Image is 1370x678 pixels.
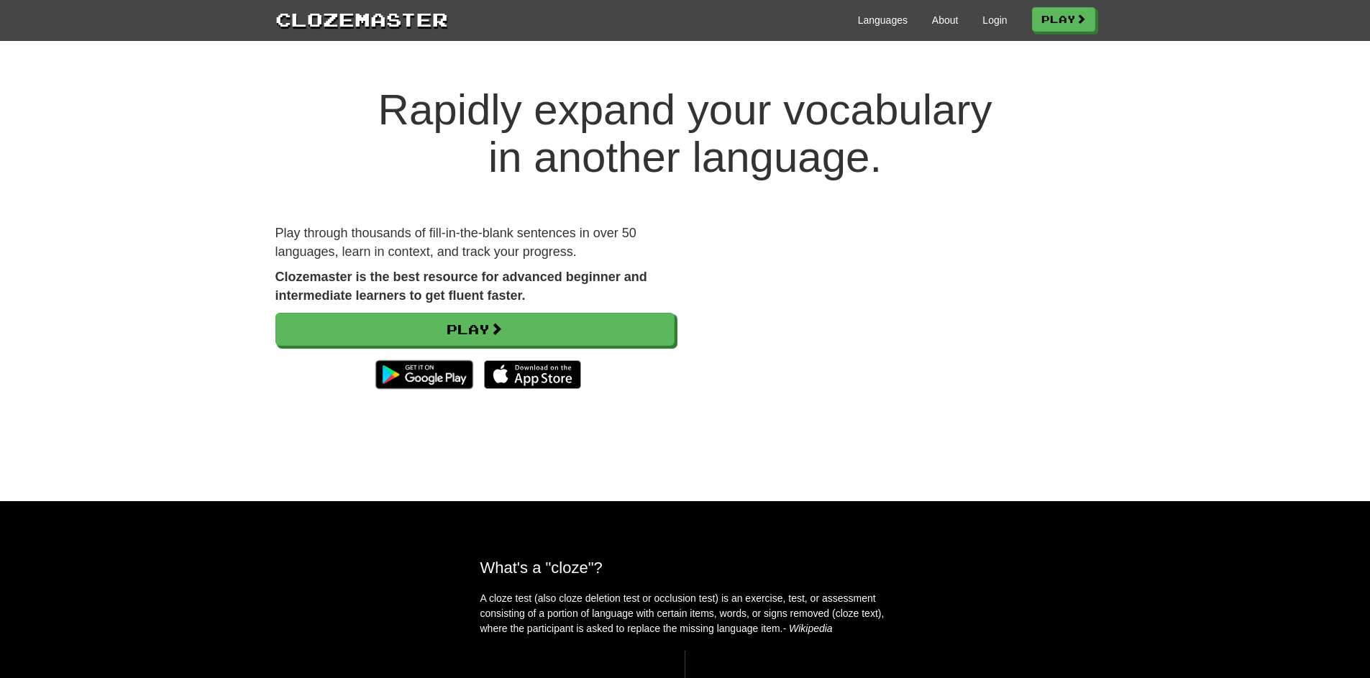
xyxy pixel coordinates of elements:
em: - Wikipedia [783,623,833,634]
a: Play [275,313,675,346]
p: A cloze test (also cloze deletion test or occlusion test) is an exercise, test, or assessment con... [480,591,890,636]
h2: What's a "cloze"? [480,559,890,577]
a: About [932,13,959,27]
a: Languages [858,13,908,27]
strong: Clozemaster is the best resource for advanced beginner and intermediate learners to get fluent fa... [275,270,647,303]
a: Clozemaster [275,6,448,32]
img: Get it on Google Play [368,353,480,396]
a: Play [1032,7,1095,32]
img: Download_on_the_App_Store_Badge_US-UK_135x40-25178aeef6eb6b83b96f5f2d004eda3bffbb37122de64afbaef7... [484,360,581,389]
p: Play through thousands of fill-in-the-blank sentences in over 50 languages, learn in context, and... [275,224,675,261]
a: Login [982,13,1007,27]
